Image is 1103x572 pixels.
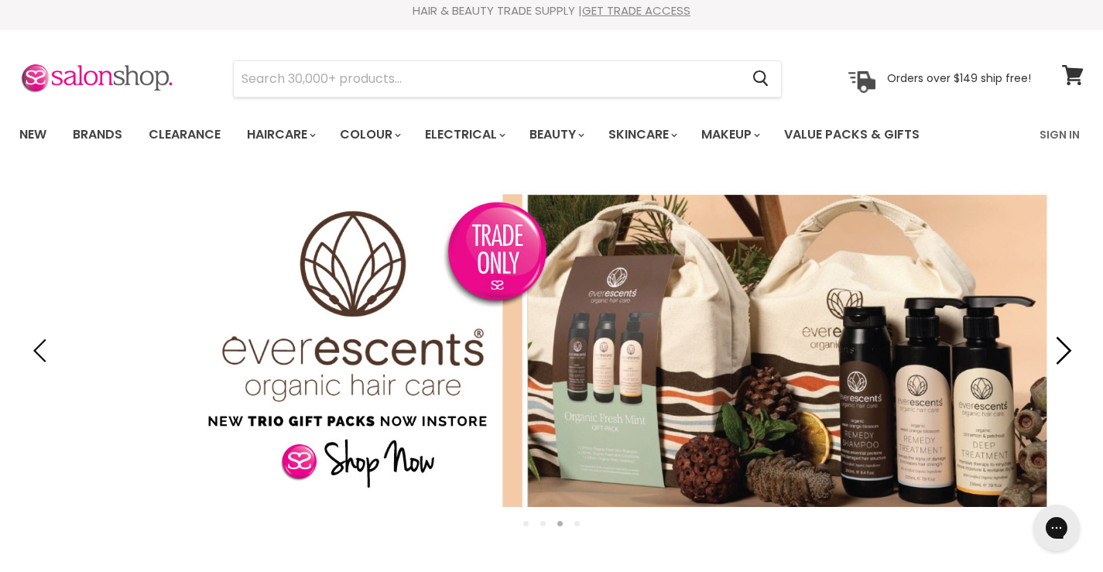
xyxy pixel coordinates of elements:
[772,118,931,151] a: Value Packs & Gifts
[540,521,546,526] li: Page dot 2
[557,521,563,526] li: Page dot 3
[328,118,410,151] a: Colour
[235,118,325,151] a: Haircare
[740,61,781,97] button: Search
[690,118,769,151] a: Makeup
[1030,118,1089,151] a: Sign In
[137,118,232,151] a: Clearance
[233,60,782,98] form: Product
[61,118,134,151] a: Brands
[518,118,594,151] a: Beauty
[8,112,981,157] ul: Main menu
[8,118,58,151] a: New
[1045,335,1076,366] button: Next
[1026,499,1088,557] iframe: Gorgias live chat messenger
[413,118,515,151] a: Electrical
[582,2,690,19] a: GET TRADE ACCESS
[597,118,687,151] a: Skincare
[523,521,529,526] li: Page dot 1
[27,335,58,366] button: Previous
[234,61,740,97] input: Search
[574,521,580,526] li: Page dot 4
[887,71,1031,85] p: Orders over $149 ship free!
